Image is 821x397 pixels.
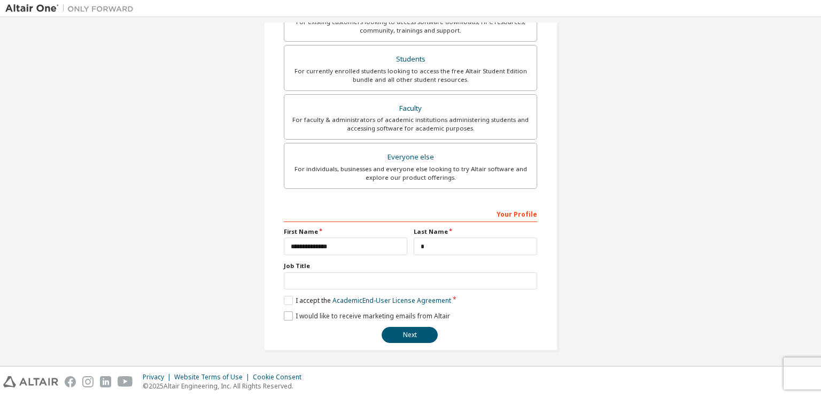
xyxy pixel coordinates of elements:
a: Academic End-User License Agreement [332,296,451,305]
label: I would like to receive marketing emails from Altair [284,311,450,320]
img: instagram.svg [82,376,94,387]
img: linkedin.svg [100,376,111,387]
div: Faculty [291,101,530,116]
img: youtube.svg [118,376,133,387]
img: Altair One [5,3,139,14]
div: Your Profile [284,205,537,222]
div: For existing customers looking to access software downloads, HPC resources, community, trainings ... [291,18,530,35]
div: Everyone else [291,150,530,165]
div: Privacy [143,373,174,381]
div: For currently enrolled students looking to access the free Altair Student Edition bundle and all ... [291,67,530,84]
img: altair_logo.svg [3,376,58,387]
div: Students [291,52,530,67]
div: Cookie Consent [253,373,308,381]
button: Next [382,327,438,343]
img: facebook.svg [65,376,76,387]
label: Job Title [284,262,537,270]
div: For individuals, businesses and everyone else looking to try Altair software and explore our prod... [291,165,530,182]
label: Last Name [414,227,537,236]
p: © 2025 Altair Engineering, Inc. All Rights Reserved. [143,381,308,391]
div: Website Terms of Use [174,373,253,381]
div: For faculty & administrators of academic institutions administering students and accessing softwa... [291,116,530,133]
label: I accept the [284,296,451,305]
label: First Name [284,227,407,236]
